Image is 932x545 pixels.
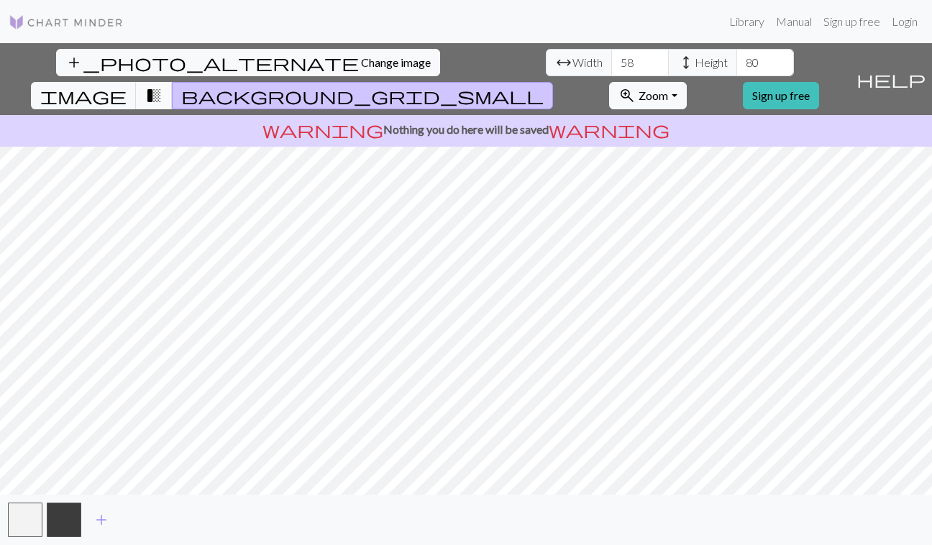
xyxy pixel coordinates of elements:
span: Height [695,54,728,71]
span: transition_fade [145,86,163,106]
span: Zoom [639,88,668,102]
span: add_photo_alternate [65,52,359,73]
span: height [677,52,695,73]
span: Width [572,54,603,71]
button: Zoom [609,82,686,109]
p: Nothing you do here will be saved [6,121,926,138]
a: Login [886,7,923,36]
span: background_grid_small [181,86,544,106]
a: Sign up free [743,82,819,109]
span: add [93,510,110,530]
span: arrow_range [555,52,572,73]
span: zoom_in [618,86,636,106]
a: Sign up free [818,7,886,36]
span: warning [262,119,383,139]
span: Change image [361,55,431,69]
span: warning [549,119,670,139]
a: Manual [770,7,818,36]
button: Add color [83,506,119,533]
a: Library [723,7,770,36]
img: Logo [9,14,124,31]
span: image [40,86,127,106]
span: help [856,69,926,89]
button: Change image [56,49,440,76]
button: Help [850,43,932,115]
